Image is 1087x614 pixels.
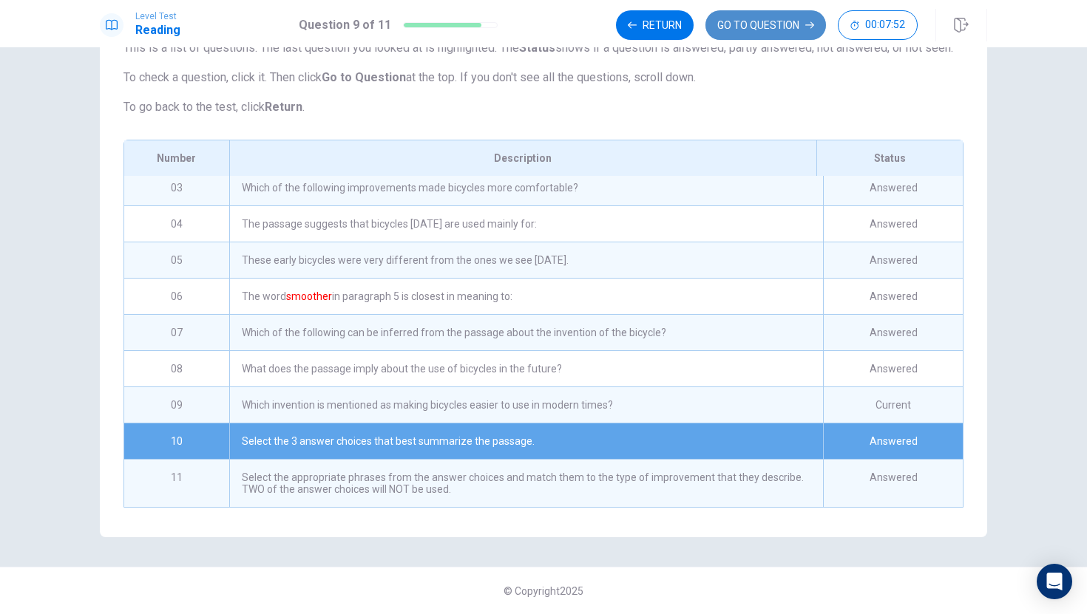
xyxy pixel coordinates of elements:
[823,423,963,459] div: Answered
[865,19,905,31] span: 00:07:52
[124,387,229,423] div: 09
[229,315,823,350] div: Which of the following can be inferred from the passage about the invention of the bicycle?
[823,351,963,386] div: Answered
[124,351,229,386] div: 08
[504,585,583,597] span: © Copyright 2025
[229,140,816,176] div: Description
[823,242,963,278] div: Answered
[229,279,823,314] div: The word in paragraph 5 is closest in meaning to:
[124,279,229,314] div: 06
[616,10,694,40] button: Return
[135,11,180,21] span: Level Test
[229,423,823,459] div: Select the 3 answer choices that best summarize the passage.
[229,170,823,205] div: Which of the following improvements made bicycles more comfortable?
[229,206,823,242] div: The passage suggests that bicycles [DATE] are used mainly for:
[823,170,963,205] div: Answered
[229,242,823,278] div: These early bicycles were very different from the ones we see [DATE].
[838,10,918,40] button: 00:07:52
[124,315,229,350] div: 07
[123,69,964,86] p: To check a question, click it. Then click at the top. If you don't see all the questions, scroll ...
[1037,564,1072,599] div: Open Intercom Messenger
[229,387,823,423] div: Which invention is mentioned as making bicycles easier to use in modern times?
[823,387,963,423] div: Current
[823,279,963,314] div: Answered
[823,206,963,242] div: Answered
[322,70,406,84] strong: Go to Question
[286,290,332,302] font: smoother
[229,460,823,507] div: Select the appropriate phrases from the answer choices and match them to the type of improvement ...
[823,315,963,350] div: Answered
[124,423,229,459] div: 10
[124,170,229,205] div: 03
[299,16,391,34] h1: Question 9 of 11
[265,100,302,114] strong: Return
[124,460,229,507] div: 11
[816,140,963,176] div: Status
[124,242,229,278] div: 05
[124,206,229,242] div: 04
[519,41,555,55] strong: Status
[705,10,826,40] button: GO TO QUESTION
[135,21,180,39] h1: Reading
[123,98,964,116] p: To go back to the test, click .
[123,39,964,57] p: This is a list of questions. The last question you looked at is highlighted. The shows if a quest...
[823,460,963,507] div: Answered
[124,140,229,176] div: Number
[229,351,823,386] div: What does the passage imply about the use of bicycles in the future?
